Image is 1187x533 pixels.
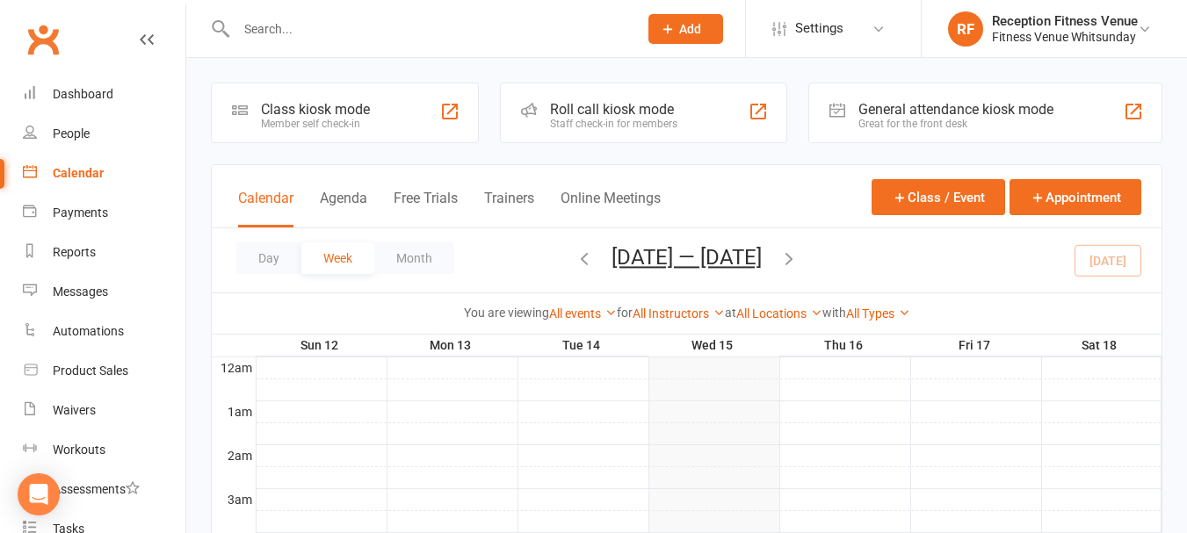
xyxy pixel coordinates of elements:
a: Reports [23,233,185,272]
div: General attendance kiosk mode [858,101,1053,118]
button: Trainers [484,190,534,227]
strong: with [822,306,846,320]
div: Product Sales [53,364,128,378]
a: Automations [23,312,185,351]
th: 2am [212,444,256,466]
span: Settings [795,9,843,48]
a: Dashboard [23,75,185,114]
div: Class kiosk mode [261,101,370,118]
th: Sun 12 [256,335,387,357]
a: Calendar [23,154,185,193]
th: Tue 14 [518,335,648,357]
div: Roll call kiosk mode [550,101,677,118]
th: 3am [212,488,256,510]
button: Day [236,242,301,274]
th: 1am [212,400,256,422]
a: Waivers [23,391,185,430]
button: Online Meetings [561,190,661,227]
div: RF [948,11,983,47]
th: Mon 13 [387,335,518,357]
div: Calendar [53,166,104,180]
div: Waivers [53,403,96,417]
button: Calendar [238,190,293,227]
span: Add [679,22,701,36]
a: Clubworx [21,18,65,61]
div: People [53,126,90,140]
div: Open Intercom Messenger [18,473,60,515]
a: All Locations [736,306,822,321]
strong: at [725,306,736,320]
a: Messages [23,272,185,312]
div: Member self check-in [261,118,370,130]
th: Wed 15 [648,335,779,357]
a: All Instructors [633,306,725,321]
th: Thu 16 [779,335,910,357]
a: Payments [23,193,185,233]
input: Search... [231,17,626,41]
a: People [23,114,185,154]
div: Reception Fitness Venue [992,13,1138,29]
div: Dashboard [53,87,113,101]
div: Messages [53,285,108,299]
a: Product Sales [23,351,185,391]
button: [DATE] — [DATE] [612,245,762,270]
button: Month [374,242,454,274]
div: Payments [53,205,108,220]
div: Staff check-in for members [550,118,677,130]
strong: You are viewing [464,306,549,320]
a: All events [549,306,617,321]
a: Assessments [23,470,185,509]
div: Reports [53,245,96,259]
div: Automations [53,324,124,338]
button: Agenda [320,190,367,227]
div: Great for the front desk [858,118,1053,130]
th: Sat 18 [1041,335,1162,357]
button: Free Trials [394,190,458,227]
button: Add [648,14,723,44]
a: All Types [846,306,910,321]
div: Assessments [53,482,140,496]
button: Appointment [1010,179,1141,215]
div: Fitness Venue Whitsunday [992,29,1138,45]
a: Workouts [23,430,185,470]
div: Workouts [53,443,105,457]
th: 12am [212,357,256,378]
th: Fri 17 [910,335,1041,357]
button: Week [301,242,374,274]
strong: for [617,306,633,320]
button: Class / Event [872,179,1005,215]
